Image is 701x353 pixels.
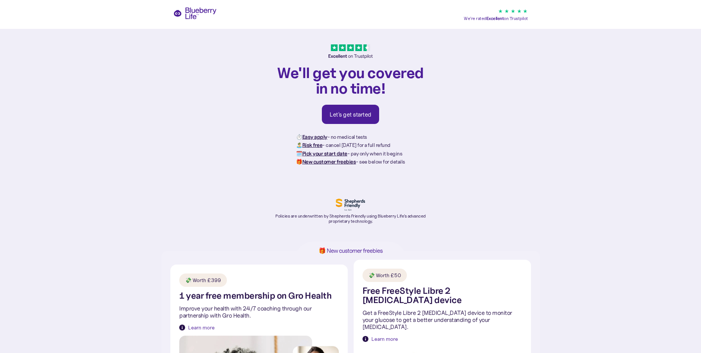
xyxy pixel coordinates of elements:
div: 💸 Worth £50 [368,272,401,279]
div: Learn more [371,335,398,343]
p: Improve your health with 24/7 coaching through our partnership with Gro Health. [179,305,339,319]
strong: Easy apply [302,134,327,140]
a: Let's get started [322,105,379,124]
p: ⏱️ - no medical tests 🏝️ - cancel [DATE] for a full refund 🗓️ - pay only when it begins 🎁 - see b... [296,133,405,166]
strong: Risk free [302,142,323,148]
a: Policies are underwritten by Shepherds Friendly using Blueberry Life’s advanced proprietary techn... [273,199,428,224]
strong: New customer freebies [302,158,356,165]
h1: 🎁 New customer freebies [307,248,394,254]
div: Let's get started [330,111,371,118]
p: Policies are underwritten by Shepherds Friendly using Blueberry Life’s advanced proprietary techn... [273,214,428,224]
h1: We'll get you covered in no time! [273,65,428,96]
div: 💸 Worth £399 [185,276,221,284]
a: Learn more [363,335,398,343]
h1: Free FreeStyle Libre 2 [MEDICAL_DATA] device [363,286,522,305]
div: Learn more [188,323,215,331]
p: Get a FreeStyle Libre 2 [MEDICAL_DATA] device to monitor your glucose to get a better understandi... [363,309,522,331]
strong: Pick your start date [302,150,347,157]
a: Learn more [179,323,215,331]
h1: 1 year free membership on Gro Health [179,291,331,300]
